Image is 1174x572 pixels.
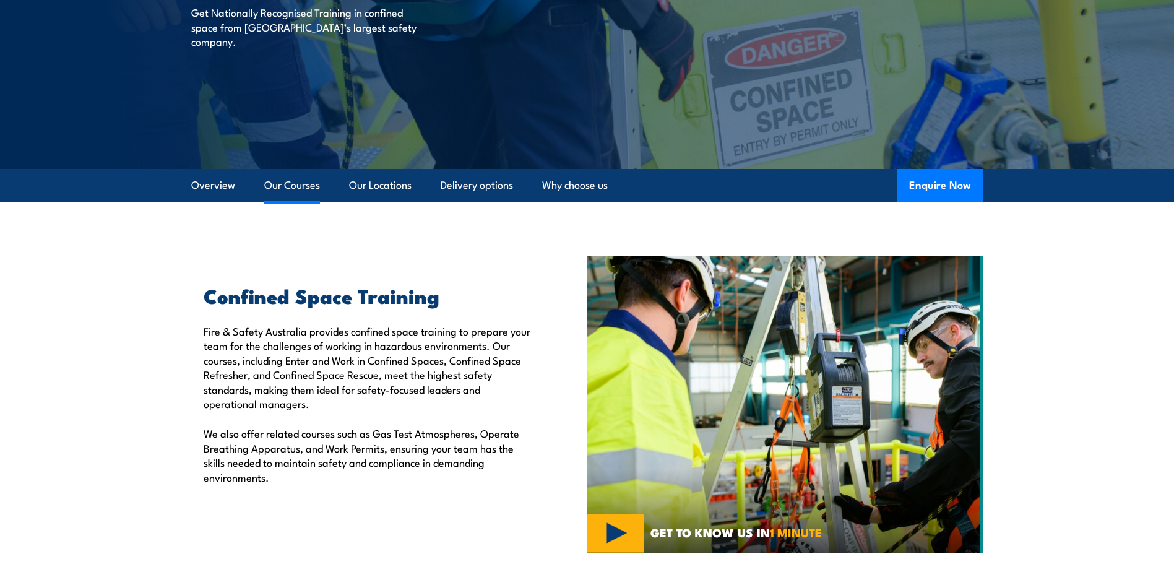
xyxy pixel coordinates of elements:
p: We also offer related courses such as Gas Test Atmospheres, Operate Breathing Apparatus, and Work... [204,426,530,484]
p: Get Nationally Recognised Training in confined space from [GEOGRAPHIC_DATA]’s largest safety comp... [191,5,417,48]
p: Fire & Safety Australia provides confined space training to prepare your team for the challenges ... [204,324,530,410]
a: Overview [191,169,235,202]
a: Our Courses [264,169,320,202]
span: GET TO KNOW US IN [650,527,822,538]
img: Confined Space Courses Australia [587,256,983,553]
button: Enquire Now [897,169,983,202]
strong: 1 MINUTE [770,523,822,541]
h2: Confined Space Training [204,287,530,304]
a: Why choose us [542,169,608,202]
a: Our Locations [349,169,412,202]
a: Delivery options [441,169,513,202]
